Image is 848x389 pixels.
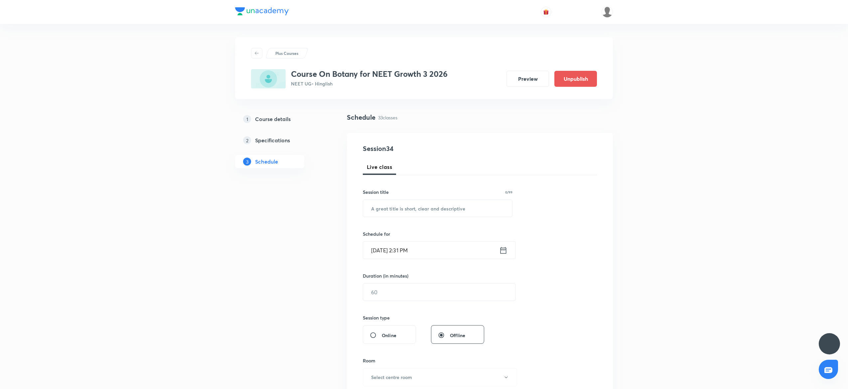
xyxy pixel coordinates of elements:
[291,80,448,87] p: NEET UG • Hinglish
[235,7,289,17] a: Company Logo
[363,284,515,301] input: 60
[235,134,326,147] a: 2Specifications
[363,189,389,195] h6: Session title
[363,230,512,237] h6: Schedule for
[243,115,251,123] p: 1
[291,69,448,79] h3: Course On Botany for NEET Growth 3 2026
[543,9,549,15] img: avatar
[825,340,833,348] img: ttu
[363,357,375,364] h6: Room
[275,50,298,56] p: Plus Courses
[347,112,375,122] h4: Schedule
[541,7,551,17] button: avatar
[367,163,392,171] span: Live class
[382,332,396,339] span: Online
[450,332,465,339] span: Offline
[363,314,390,321] h6: Session type
[378,114,397,121] p: 33 classes
[363,272,408,279] h6: Duration (in minutes)
[554,71,597,87] button: Unpublish
[255,158,278,166] h5: Schedule
[505,191,512,194] p: 0/99
[243,136,251,144] p: 2
[243,158,251,166] p: 3
[602,6,613,18] img: Aarati parsewar
[506,71,549,87] button: Preview
[371,374,412,381] h6: Select centre room
[255,136,290,144] h5: Specifications
[363,144,484,154] h4: Session 34
[363,368,517,386] button: Select centre room
[235,112,326,126] a: 1Course details
[363,200,512,217] input: A great title is short, clear and descriptive
[235,7,289,15] img: Company Logo
[251,69,286,88] img: 8BADE489-A823-43D4-8FC5-43AF578B3296_plus.png
[255,115,291,123] h5: Course details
